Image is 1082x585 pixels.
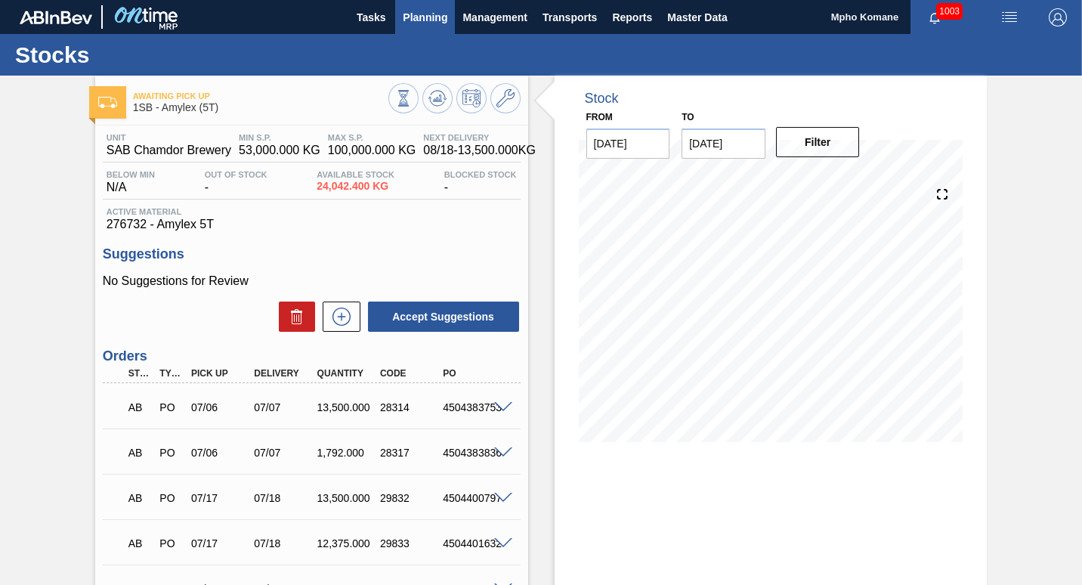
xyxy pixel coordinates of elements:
span: Master Data [667,8,727,26]
span: Below Min [107,170,155,179]
div: 07/18/2025 [250,492,319,504]
h3: Suggestions [103,246,521,262]
button: Filter [776,127,860,157]
div: Type [156,368,187,379]
span: 276732 - Amylex 5T [107,218,517,231]
div: 07/07/2025 [250,447,319,459]
div: 13,500.000 [314,492,382,504]
div: Pick up [187,368,256,379]
div: Stock [585,91,619,107]
button: Accept Suggestions [368,302,519,332]
div: 28314 [376,401,445,413]
button: Update Chart [422,83,453,113]
div: PO [439,368,508,379]
input: mm/dd/yyyy [586,128,670,159]
div: 1,792.000 [314,447,382,459]
span: Next Delivery [423,133,536,142]
span: 08/18 - 13,500.000 KG [423,144,536,157]
span: Planning [403,8,447,26]
span: MAX S.P. [328,133,416,142]
p: AB [128,401,152,413]
span: Out Of Stock [205,170,267,179]
span: Available Stock [317,170,394,179]
div: - [201,170,271,194]
p: AB [128,537,152,549]
button: Schedule Inventory [456,83,487,113]
span: Tasks [354,8,388,26]
img: TNhmsLtSVTkK8tSr43FrP2fwEKptu5GPRR3wAAAABJRU5ErkJggg== [20,11,92,24]
p: No Suggestions for Review [103,274,521,288]
div: Delivery [250,368,319,379]
div: 07/06/2025 [187,447,256,459]
span: Transports [543,8,597,26]
div: Awaiting Pick Up [125,436,156,469]
div: 29832 [376,492,445,504]
input: mm/dd/yyyy [682,128,765,159]
span: Unit [107,133,231,142]
div: Accept Suggestions [360,300,521,333]
span: 1003 [936,3,963,20]
div: Purchase order [156,447,187,459]
div: Delete Suggestions [271,302,315,332]
div: Purchase order [156,492,187,504]
div: 28317 [376,447,445,459]
span: SAB Chamdor Brewery [107,144,231,157]
div: 07/17/2025 [187,537,256,549]
div: Purchase order [156,401,187,413]
div: Quantity [314,368,382,379]
p: AB [128,447,152,459]
p: AB [128,492,152,504]
div: Awaiting Pick Up [125,391,156,424]
div: - [441,170,521,194]
h1: Stocks [15,46,283,63]
div: 29833 [376,537,445,549]
span: Active Material [107,207,517,216]
div: 07/18/2025 [250,537,319,549]
img: Logout [1049,8,1067,26]
div: 4504383836 [439,447,508,459]
div: 07/06/2025 [187,401,256,413]
div: Purchase order [156,537,187,549]
img: userActions [1000,8,1019,26]
span: 100,000.000 KG [328,144,416,157]
div: Code [376,368,445,379]
div: Awaiting Pick Up [125,527,156,560]
div: 4504400797 [439,492,508,504]
span: Blocked Stock [444,170,517,179]
div: New suggestion [315,302,360,332]
span: Management [462,8,527,26]
div: 07/07/2025 [250,401,319,413]
span: 1SB - Amylex (5T) [133,102,388,113]
img: Ícone [98,97,117,108]
div: Step [125,368,156,379]
div: 07/17/2025 [187,492,256,504]
span: Reports [612,8,652,26]
div: Awaiting Pick Up [125,481,156,515]
div: N/A [103,170,159,194]
button: Go to Master Data / General [490,83,521,113]
div: 4504401632 [439,537,508,549]
div: 4504383753 [439,401,508,413]
div: 13,500.000 [314,401,382,413]
button: Notifications [910,7,959,28]
span: Awaiting Pick Up [133,91,388,101]
span: 53,000.000 KG [239,144,320,157]
h3: Orders [103,348,521,364]
label: to [682,112,694,122]
button: Stocks Overview [388,83,419,113]
span: 24,042.400 KG [317,181,394,192]
div: 12,375.000 [314,537,382,549]
label: From [586,112,613,122]
span: MIN S.P. [239,133,320,142]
